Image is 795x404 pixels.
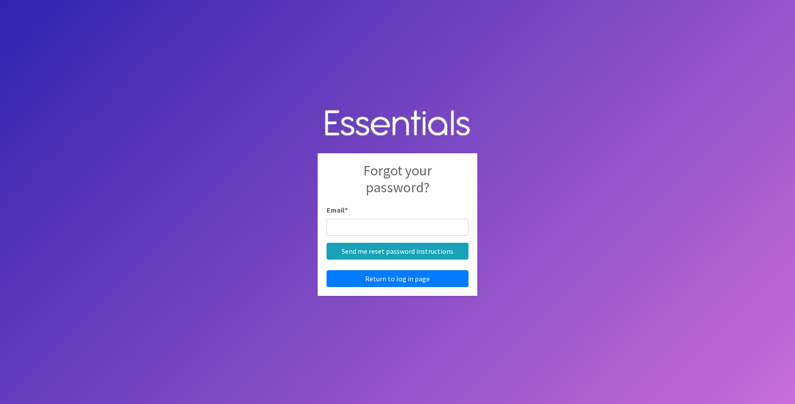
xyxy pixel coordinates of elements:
[327,243,468,260] input: Send me reset password instructions
[327,270,468,287] a: Return to log in page
[345,206,348,214] abbr: required
[318,101,477,147] img: Human Essentials
[327,205,348,215] label: Email
[327,162,468,205] h2: Forgot your password?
